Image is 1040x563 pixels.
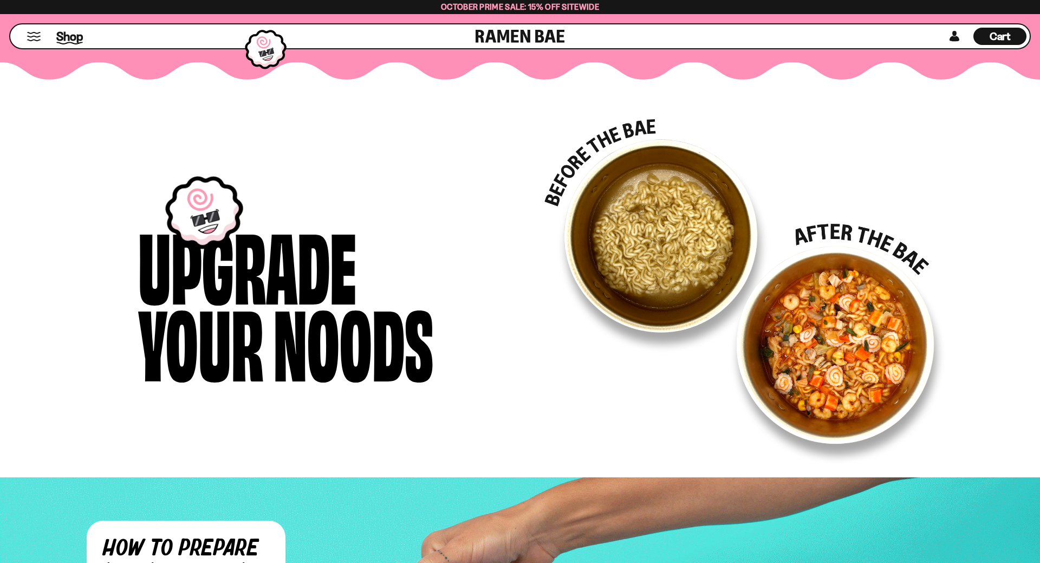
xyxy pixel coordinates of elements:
h5: how to prepare [103,537,269,561]
div: Upgrade [138,224,356,302]
div: Your [138,301,264,379]
span: Shop [56,28,83,44]
button: Mobile Menu Trigger [27,32,41,41]
a: Shop [56,27,83,46]
div: Noods [274,301,433,379]
span: Cart [990,30,1011,43]
div: Cart [973,24,1026,48]
span: October Prime Sale: 15% off Sitewide [441,2,599,12]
